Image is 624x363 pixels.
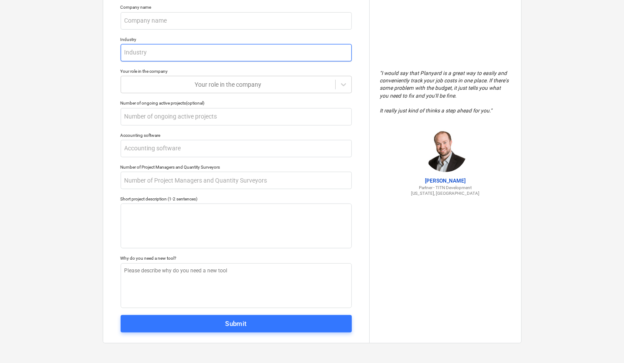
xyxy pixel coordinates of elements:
[121,108,352,126] input: Number of ongoing active projects
[121,164,352,170] div: Number of Project Managers and Quantity Surveyors
[121,44,352,61] input: Industry
[121,196,352,202] div: Short project description (1-2 sentences)
[380,185,511,190] p: Partner - TITN Development
[121,100,352,106] div: Number of ongoing active projects (optional)
[380,70,511,115] p: " I would say that Planyard is a great way to easily and conveniently track your job costs in one...
[121,4,352,10] div: Company name
[121,132,352,138] div: Accounting software
[380,190,511,196] p: [US_STATE], [GEOGRAPHIC_DATA]
[121,68,352,74] div: Your role in the company
[380,177,511,185] p: [PERSON_NAME]
[121,140,352,157] input: Accounting software
[580,321,624,363] iframe: Chat Widget
[225,318,247,329] div: Submit
[121,172,352,189] input: Number of Project Managers and Quantity Surveyors
[121,37,352,42] div: Industry
[121,12,352,30] input: Company name
[121,255,352,261] div: Why do you need a new tool?
[424,129,467,172] img: Jordan Cohen
[121,315,352,332] button: Submit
